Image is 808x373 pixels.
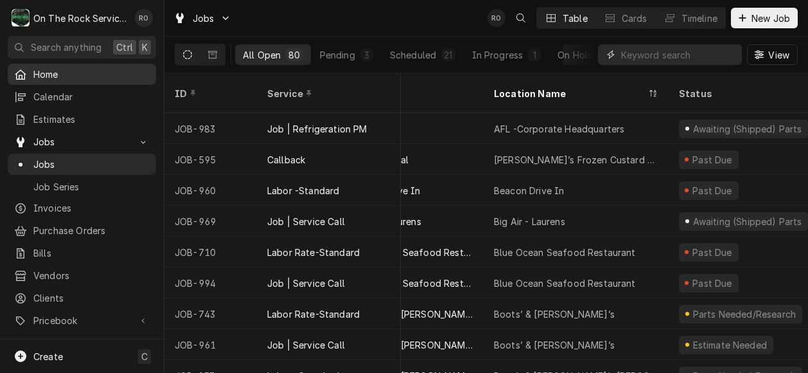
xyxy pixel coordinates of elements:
[267,122,367,136] div: Job | Refrigeration PM
[33,351,63,362] span: Create
[494,307,615,321] div: Boots’ & [PERSON_NAME]’s
[8,242,156,264] a: Bills
[531,48,538,62] div: 1
[8,109,156,130] a: Estimates
[12,9,30,27] div: O
[164,298,257,329] div: JOB-743
[267,307,360,321] div: Labor Rate-Standard
[164,237,257,268] div: JOB-710
[8,36,156,59] button: Search anythingCtrlK
[12,9,30,27] div: On The Rock Services's Avatar
[363,48,371,62] div: 3
[267,277,345,290] div: Job | Service Call
[444,48,452,62] div: 21
[494,277,636,290] div: Blue Ocean Seafood Restaurant
[691,338,768,352] div: Estimate Needed
[267,87,388,100] div: Service
[350,87,471,100] div: Client
[487,9,505,27] div: RO
[350,246,473,259] div: Blue Ocean Seafood Restaurant
[390,48,436,62] div: Scheduled
[267,153,305,167] div: Callback
[622,12,647,25] div: Cards
[494,122,624,136] div: AFL -Corporate Headquarters
[691,246,734,259] div: Past Due
[116,41,133,54] span: Ctrl
[563,12,588,25] div: Table
[747,44,798,65] button: View
[487,9,505,27] div: Rich Ortega's Avatar
[288,48,300,62] div: 80
[33,314,130,327] span: Pricebook
[164,268,257,298] div: JOB-994
[267,246,360,259] div: Labor Rate-Standard
[350,338,473,352] div: Boots’ and [PERSON_NAME]’s
[267,215,345,228] div: Job | Service Call
[164,329,257,360] div: JOB-961
[267,184,339,197] div: Labor -Standard
[691,184,734,197] div: Past Due
[8,265,156,286] a: Vendors
[494,338,615,352] div: Boots’ & [PERSON_NAME]’s
[135,9,153,27] div: Rich Ortega's Avatar
[33,338,150,351] span: Reports
[168,8,236,29] a: Go to Jobs
[33,113,150,126] span: Estimates
[164,113,257,144] div: JOB-983
[8,287,156,309] a: Clients
[33,201,150,215] span: Invoices
[164,175,257,206] div: JOB-960
[33,291,150,305] span: Clients
[691,153,734,167] div: Past Due
[33,246,150,260] span: Bills
[621,44,735,65] input: Keyword search
[494,153,658,167] div: [PERSON_NAME]’s Frozen Custard - [GEOGRAPHIC_DATA]
[8,86,156,107] a: Calendar
[731,8,798,28] button: New Job
[350,307,473,321] div: Boots’ and [PERSON_NAME]’s
[33,269,150,282] span: Vendors
[8,176,156,197] a: Job Series
[142,41,148,54] span: K
[33,224,150,237] span: Purchase Orders
[243,48,281,62] div: All Open
[749,12,793,25] span: New Job
[33,135,130,149] span: Jobs
[691,307,797,321] div: Parts Needed/Research
[33,90,150,104] span: Calendar
[494,184,564,197] div: Beacon Drive In
[141,350,148,363] span: C
[33,12,128,25] div: On The Rock Services
[766,48,792,62] span: View
[494,246,636,259] div: Blue Ocean Seafood Restaurant
[8,197,156,219] a: Invoices
[8,310,156,331] a: Go to Pricebook
[558,48,593,62] div: On Hold
[494,87,646,100] div: Location Name
[320,48,355,62] div: Pending
[511,8,531,28] button: Open search
[33,180,150,194] span: Job Series
[33,158,150,171] span: Jobs
[8,64,156,85] a: Home
[164,206,257,237] div: JOB-969
[164,144,257,175] div: JOB-595
[691,122,803,136] div: Awaiting (Shipped) Parts
[33,68,150,81] span: Home
[472,48,523,62] div: In Progress
[681,12,717,25] div: Timeline
[8,131,156,152] a: Go to Jobs
[193,12,215,25] span: Jobs
[691,277,734,290] div: Past Due
[691,215,803,228] div: Awaiting (Shipped) Parts
[135,9,153,27] div: RO
[267,338,345,352] div: Job | Service Call
[31,41,101,54] span: Search anything
[175,87,244,100] div: ID
[350,277,473,290] div: Blue Ocean Seafood Restaurant
[8,220,156,241] a: Purchase Orders
[494,215,565,228] div: Big Air - Laurens
[8,154,156,175] a: Jobs
[8,334,156,355] a: Reports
